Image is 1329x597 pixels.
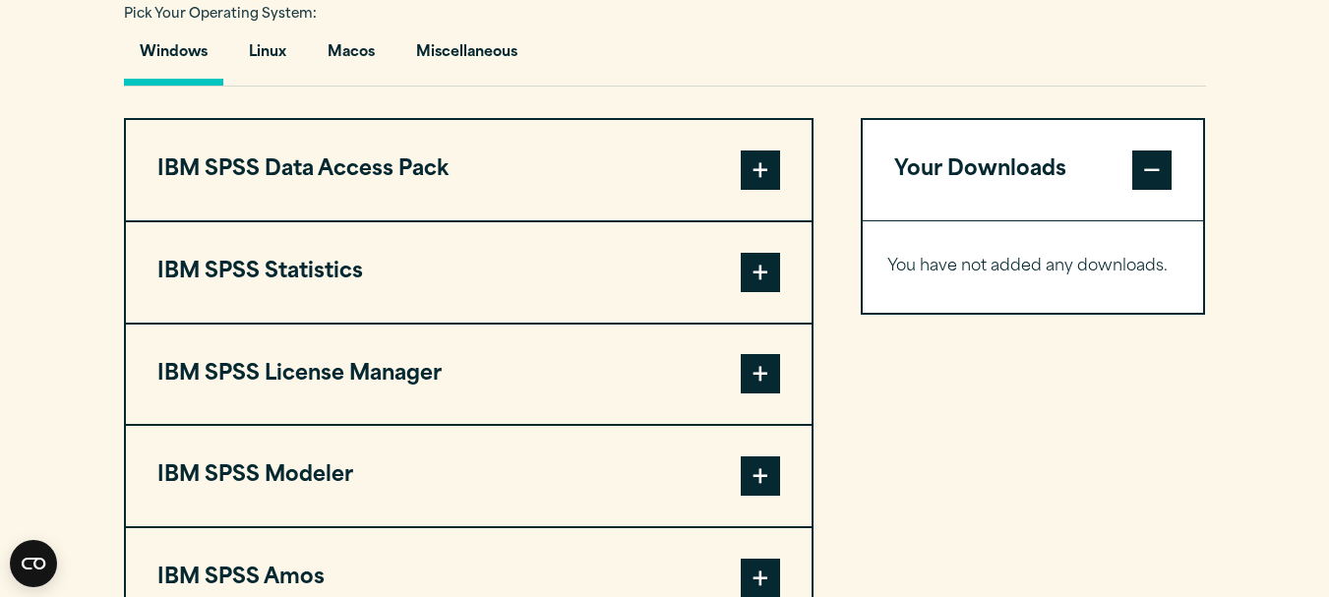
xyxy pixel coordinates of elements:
[312,30,391,86] button: Macos
[124,8,317,21] span: Pick Your Operating System:
[126,222,812,323] button: IBM SPSS Statistics
[863,120,1204,220] button: Your Downloads
[10,540,57,587] button: Open CMP widget
[233,30,302,86] button: Linux
[124,30,223,86] button: Windows
[887,253,1179,281] p: You have not added any downloads.
[126,325,812,425] button: IBM SPSS License Manager
[126,426,812,526] button: IBM SPSS Modeler
[126,120,812,220] button: IBM SPSS Data Access Pack
[863,220,1204,313] div: Your Downloads
[400,30,533,86] button: Miscellaneous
